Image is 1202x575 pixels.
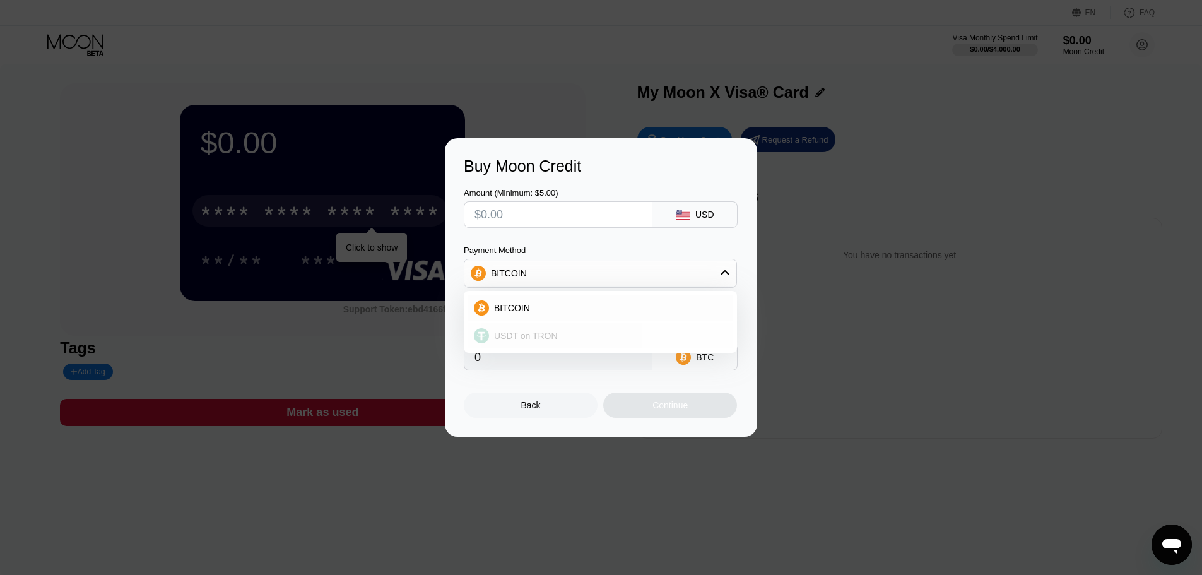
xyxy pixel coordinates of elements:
div: USD [695,210,714,220]
span: USDT on TRON [494,331,558,341]
div: BITCOIN [464,261,736,286]
span: BITCOIN [494,303,530,313]
div: Payment Method [464,246,737,255]
iframe: Button to launch messaging window [1152,525,1192,565]
div: Back [521,400,541,410]
div: USDT on TRON [468,323,733,348]
div: Buy Moon Credit [464,157,738,175]
div: Back [464,393,598,418]
div: BITCOIN [491,268,527,278]
input: $0.00 [474,202,642,227]
div: BTC [696,352,714,362]
div: Amount (Minimum: $5.00) [464,188,652,198]
div: BITCOIN [468,295,733,321]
